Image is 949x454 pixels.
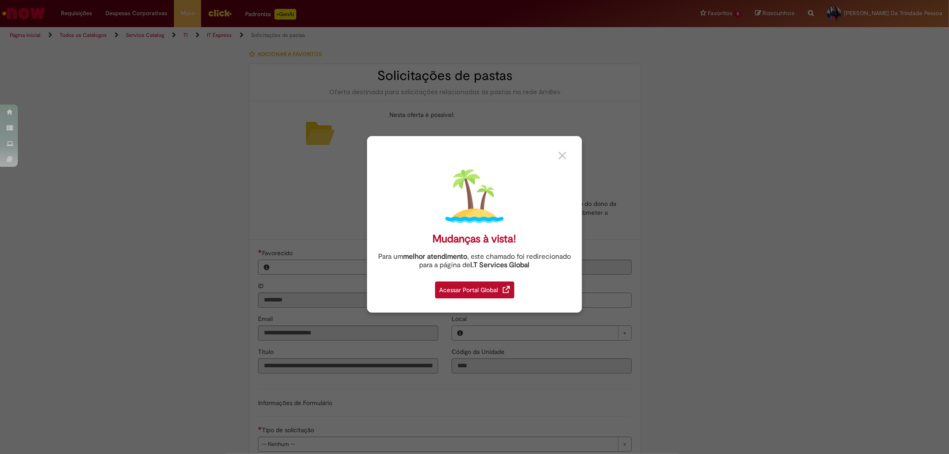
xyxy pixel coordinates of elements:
div: Mudanças à vista! [433,233,517,245]
img: close_button_grey.png [558,152,566,160]
strong: melhor atendimento [403,252,467,261]
div: Acessar Portal Global [435,281,514,298]
a: I.T Services Global [471,256,530,269]
img: redirect_link.png [503,286,510,293]
div: Para um , este chamado foi redirecionado para a página de [374,253,575,269]
img: island.png [445,167,504,225]
a: Acessar Portal Global [435,277,514,298]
